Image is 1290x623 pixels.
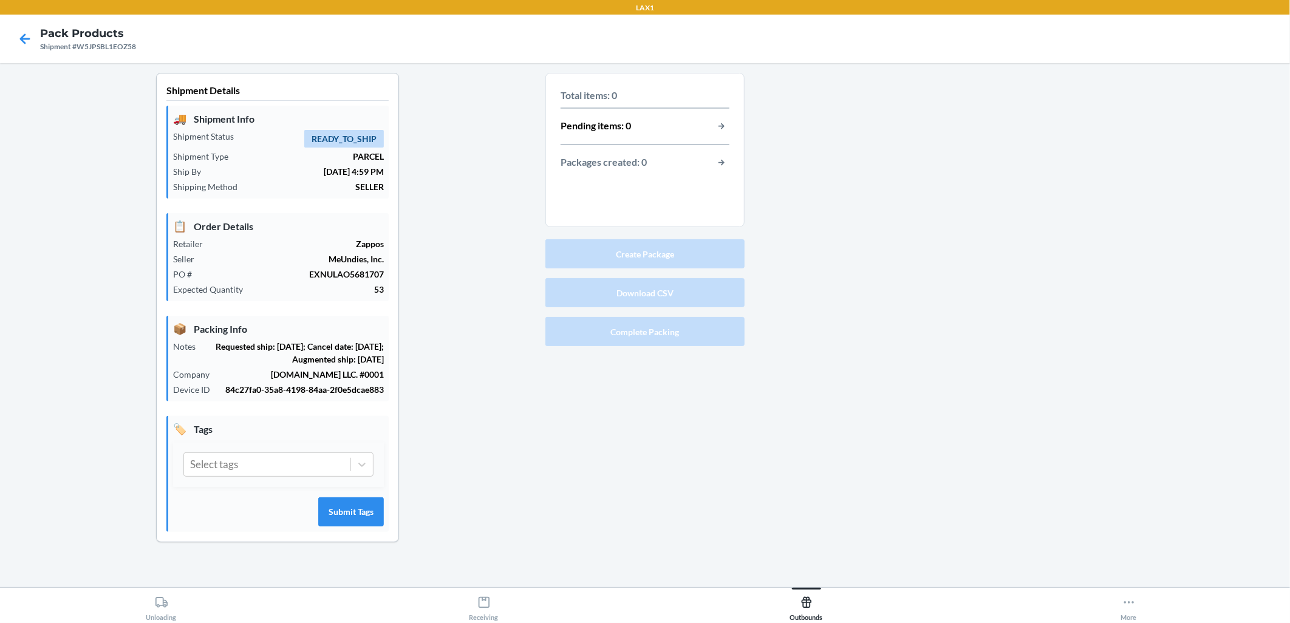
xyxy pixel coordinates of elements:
[173,237,213,250] p: Retailer
[561,118,631,134] p: Pending items: 0
[205,340,384,366] p: Requested ship: [DATE]; Cancel date: [DATE]; Augmented ship: [DATE]
[469,591,499,621] div: Receiving
[173,268,202,281] p: PO #
[636,2,654,13] p: LAX1
[173,253,204,265] p: Seller
[247,180,384,193] p: SELLER
[173,340,205,353] p: Notes
[304,130,384,148] span: READY_TO_SHIP
[173,150,238,163] p: Shipment Type
[545,317,745,346] button: Complete Packing
[173,421,384,437] p: Tags
[173,421,186,437] span: 🏷️
[645,588,967,621] button: Outbounds
[238,150,384,163] p: PARCEL
[173,321,186,337] span: 📦
[211,165,384,178] p: [DATE] 4:59 PM
[173,368,219,381] p: Company
[173,111,186,127] span: 🚚
[173,218,384,234] p: Order Details
[714,155,729,171] button: button-view-packages-created
[545,239,745,268] button: Create Package
[166,83,389,101] p: Shipment Details
[219,368,384,381] p: [DOMAIN_NAME] LLC. #0001
[790,591,823,621] div: Outbounds
[322,588,645,621] button: Receiving
[220,383,384,396] p: 84c27fa0-35a8-4198-84aa-2f0e5dcae883
[173,130,244,143] p: Shipment Status
[204,253,384,265] p: MeUndies, Inc.
[190,457,238,472] div: Select tags
[146,591,177,621] div: Unloading
[173,383,220,396] p: Device ID
[561,155,647,171] p: Packages created: 0
[318,497,384,526] button: Submit Tags
[1121,591,1137,621] div: More
[40,41,136,52] div: Shipment #W5JPSBL1EOZ58
[173,321,384,337] p: Packing Info
[173,283,253,296] p: Expected Quantity
[173,111,384,127] p: Shipment Info
[202,268,384,281] p: EXNULAO5681707
[173,180,247,193] p: Shipping Method
[173,218,186,234] span: 📋
[213,237,384,250] p: Zappos
[561,88,729,103] p: Total items: 0
[967,588,1290,621] button: More
[173,165,211,178] p: Ship By
[545,278,745,307] button: Download CSV
[714,118,729,134] button: button-view-pending-items
[40,26,136,41] h4: Pack Products
[253,283,384,296] p: 53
